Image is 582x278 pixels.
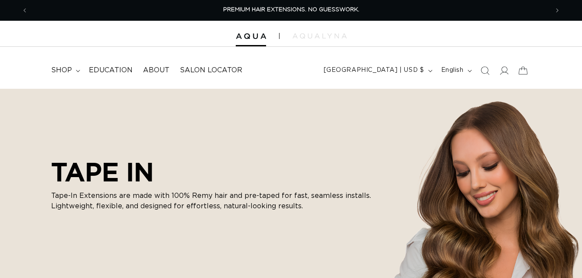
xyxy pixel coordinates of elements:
button: English [436,62,475,79]
summary: shop [46,61,84,80]
span: [GEOGRAPHIC_DATA] | USD $ [324,66,424,75]
span: shop [51,66,72,75]
span: Salon Locator [180,66,242,75]
span: About [143,66,169,75]
span: PREMIUM HAIR EXTENSIONS. NO GUESSWORK. [223,7,359,13]
button: Previous announcement [15,2,34,19]
p: Tape-In Extensions are made with 100% Remy hair and pre-taped for fast, seamless installs. Lightw... [51,191,380,211]
a: About [138,61,175,80]
img: aqualyna.com [293,33,347,39]
span: English [441,66,464,75]
button: [GEOGRAPHIC_DATA] | USD $ [319,62,436,79]
a: Salon Locator [175,61,247,80]
h2: TAPE IN [51,157,380,187]
a: Education [84,61,138,80]
button: Next announcement [548,2,567,19]
span: Education [89,66,133,75]
summary: Search [475,61,494,80]
img: Aqua Hair Extensions [236,33,266,39]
